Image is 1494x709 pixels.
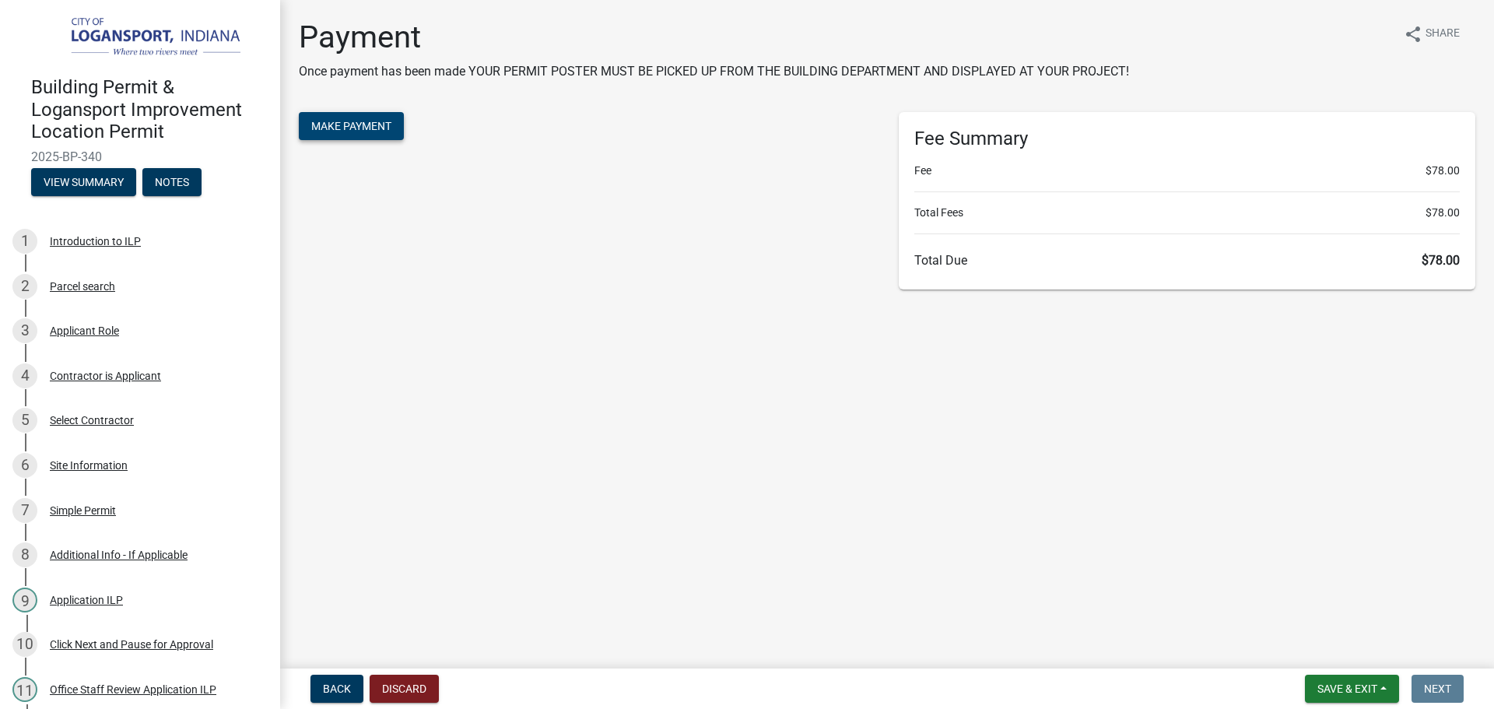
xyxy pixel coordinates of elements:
[311,120,391,132] span: Make Payment
[12,453,37,478] div: 6
[50,415,134,426] div: Select Contractor
[50,595,123,605] div: Application ILP
[50,281,115,292] div: Parcel search
[370,675,439,703] button: Discard
[299,112,404,140] button: Make Payment
[12,318,37,343] div: 3
[12,274,37,299] div: 2
[50,684,216,695] div: Office Staff Review Application ILP
[12,632,37,657] div: 10
[31,168,136,196] button: View Summary
[1426,163,1460,179] span: $78.00
[323,683,351,695] span: Back
[1391,19,1472,49] button: shareShare
[12,363,37,388] div: 4
[31,76,268,143] h4: Building Permit & Logansport Improvement Location Permit
[1305,675,1399,703] button: Save & Exit
[50,325,119,336] div: Applicant Role
[1317,683,1377,695] span: Save & Exit
[310,675,363,703] button: Back
[1424,683,1451,695] span: Next
[12,408,37,433] div: 5
[142,168,202,196] button: Notes
[12,498,37,523] div: 7
[12,542,37,567] div: 8
[12,588,37,612] div: 9
[299,62,1129,81] p: Once payment has been made YOUR PERMIT POSTER MUST BE PICKED UP FROM THE BUILDING DEPARTMENT AND ...
[914,253,1460,268] h6: Total Due
[31,149,249,164] span: 2025-BP-340
[299,19,1129,56] h1: Payment
[1426,25,1460,44] span: Share
[12,229,37,254] div: 1
[12,677,37,702] div: 11
[1412,675,1464,703] button: Next
[31,177,136,189] wm-modal-confirm: Summary
[31,16,255,60] img: City of Logansport, Indiana
[1404,25,1422,44] i: share
[50,236,141,247] div: Introduction to ILP
[50,639,213,650] div: Click Next and Pause for Approval
[914,128,1460,150] h6: Fee Summary
[142,177,202,189] wm-modal-confirm: Notes
[914,163,1460,179] li: Fee
[1422,253,1460,268] span: $78.00
[50,460,128,471] div: Site Information
[914,205,1460,221] li: Total Fees
[1426,205,1460,221] span: $78.00
[50,505,116,516] div: Simple Permit
[50,549,188,560] div: Additional Info - If Applicable
[50,370,161,381] div: Contractor is Applicant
